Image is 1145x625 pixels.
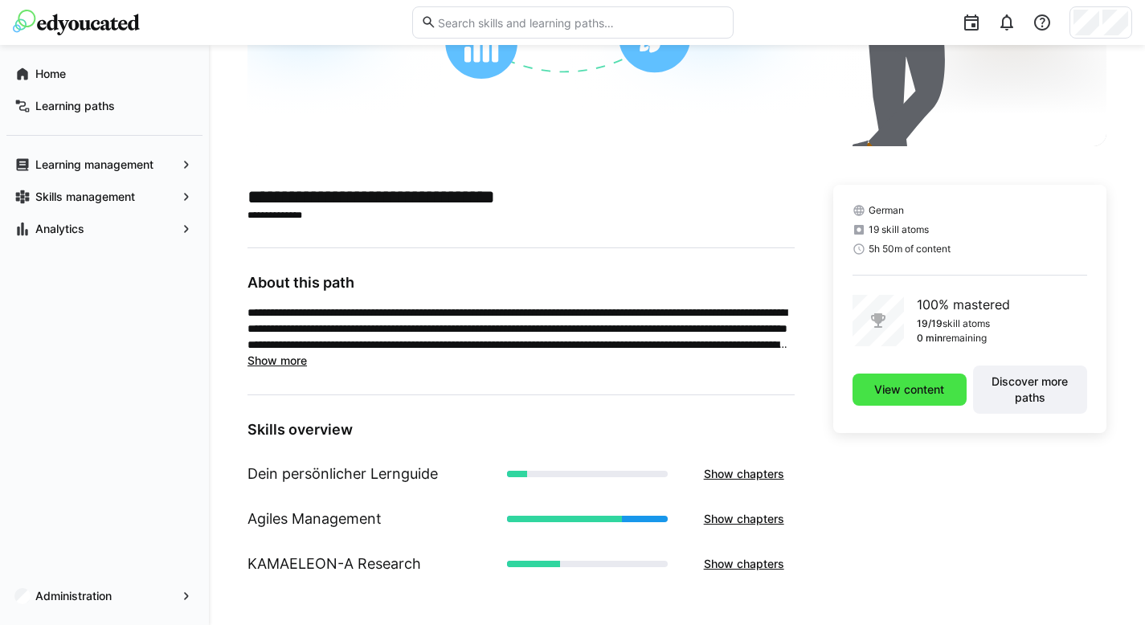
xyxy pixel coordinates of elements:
[247,274,795,292] h3: About this path
[943,332,987,345] p: remaining
[981,374,1079,406] span: Discover more paths
[693,548,795,580] button: Show chapters
[247,421,795,439] h3: Skills overview
[436,15,724,30] input: Search skills and learning paths…
[693,458,795,490] button: Show chapters
[973,366,1087,414] button: Discover more paths
[247,509,382,529] h1: Agiles Management
[917,295,1010,314] p: 100% mastered
[701,556,787,572] span: Show chapters
[943,317,990,330] p: skill atoms
[917,332,943,345] p: 0 min
[247,464,438,484] h1: Dein persönlicher Lernguide
[917,317,943,330] p: 19/19
[872,382,947,398] span: View content
[247,554,421,574] h1: KAMAELEON-A Research
[247,353,307,367] span: Show more
[693,503,795,535] button: Show chapters
[701,511,787,527] span: Show chapters
[869,204,904,217] span: German
[701,466,787,482] span: Show chapters
[869,223,929,236] span: 19 skill atoms
[853,374,967,406] button: View content
[869,243,951,255] span: 5h 50m of content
